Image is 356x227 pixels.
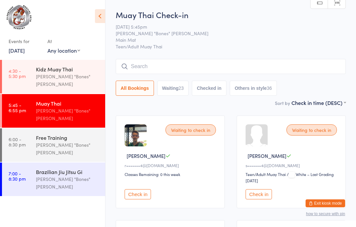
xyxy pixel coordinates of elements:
div: Classes Remaining: 0 this week [125,171,218,177]
button: how to secure with pin [306,212,345,216]
div: 23 [179,86,184,91]
span: Main Mat [116,37,336,43]
button: Exit kiosk mode [306,199,345,207]
a: 4:30 -5:30 pmKidz Muay Thai[PERSON_NAME] "Bones" [PERSON_NAME] [2,60,105,93]
div: [PERSON_NAME] "Bones" [PERSON_NAME] [36,175,100,190]
div: Muay Thai [36,100,100,107]
div: Waiting to check in [286,124,337,136]
div: Events for [9,36,41,47]
button: All Bookings [116,81,154,96]
a: 5:45 -6:55 pmMuay Thai[PERSON_NAME] "Bones" [PERSON_NAME] [2,94,105,128]
button: Check in [125,189,151,199]
div: Check in time (DESC) [291,99,346,106]
a: 7:00 -8:30 pmBrazilian Jiu Jitsu Gi[PERSON_NAME] "Bones" [PERSON_NAME] [2,163,105,196]
a: [DATE] [9,47,25,54]
time: 5:45 - 6:55 pm [9,102,26,113]
button: Check in [246,189,272,199]
div: Teen/Adult Muay Thai [246,171,286,177]
div: r••••••• [125,163,218,168]
div: 36 [267,86,272,91]
div: Brazilian Jiu Jitsu Gi [36,168,100,175]
span: [PERSON_NAME] "Bones" [PERSON_NAME] [116,30,336,37]
div: Any location [47,47,80,54]
span: Teen/Adult Muay Thai [116,43,346,50]
div: At [47,36,80,47]
img: image1684995409.png [125,124,147,146]
button: Checked in [192,81,226,96]
time: 4:30 - 5:30 pm [9,68,26,79]
div: Free Training [36,134,100,141]
div: [PERSON_NAME] "Bones" [PERSON_NAME] [36,107,100,122]
div: [PERSON_NAME] "Bones" [PERSON_NAME] [36,73,100,88]
span: [DATE] 5:45pm [116,23,336,30]
span: [PERSON_NAME] [127,152,165,159]
a: 6:00 -8:30 pmFree Training[PERSON_NAME] "Bones" [PERSON_NAME] [2,128,105,162]
div: [PERSON_NAME] "Bones" [PERSON_NAME] [36,141,100,156]
span: [PERSON_NAME] [248,152,286,159]
div: s••••••• [246,163,339,168]
button: Others in style36 [230,81,277,96]
time: 6:00 - 8:30 pm [9,137,26,147]
div: Kidz Muay Thai [36,65,100,73]
input: Search [116,59,346,74]
div: Waiting to check in [165,124,216,136]
button: Waiting23 [157,81,189,96]
h2: Muay Thai Check-in [116,9,346,20]
time: 7:00 - 8:30 pm [9,171,26,181]
label: Sort by [275,100,290,106]
img: Gladstone Martial Arts Academy [7,5,31,29]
